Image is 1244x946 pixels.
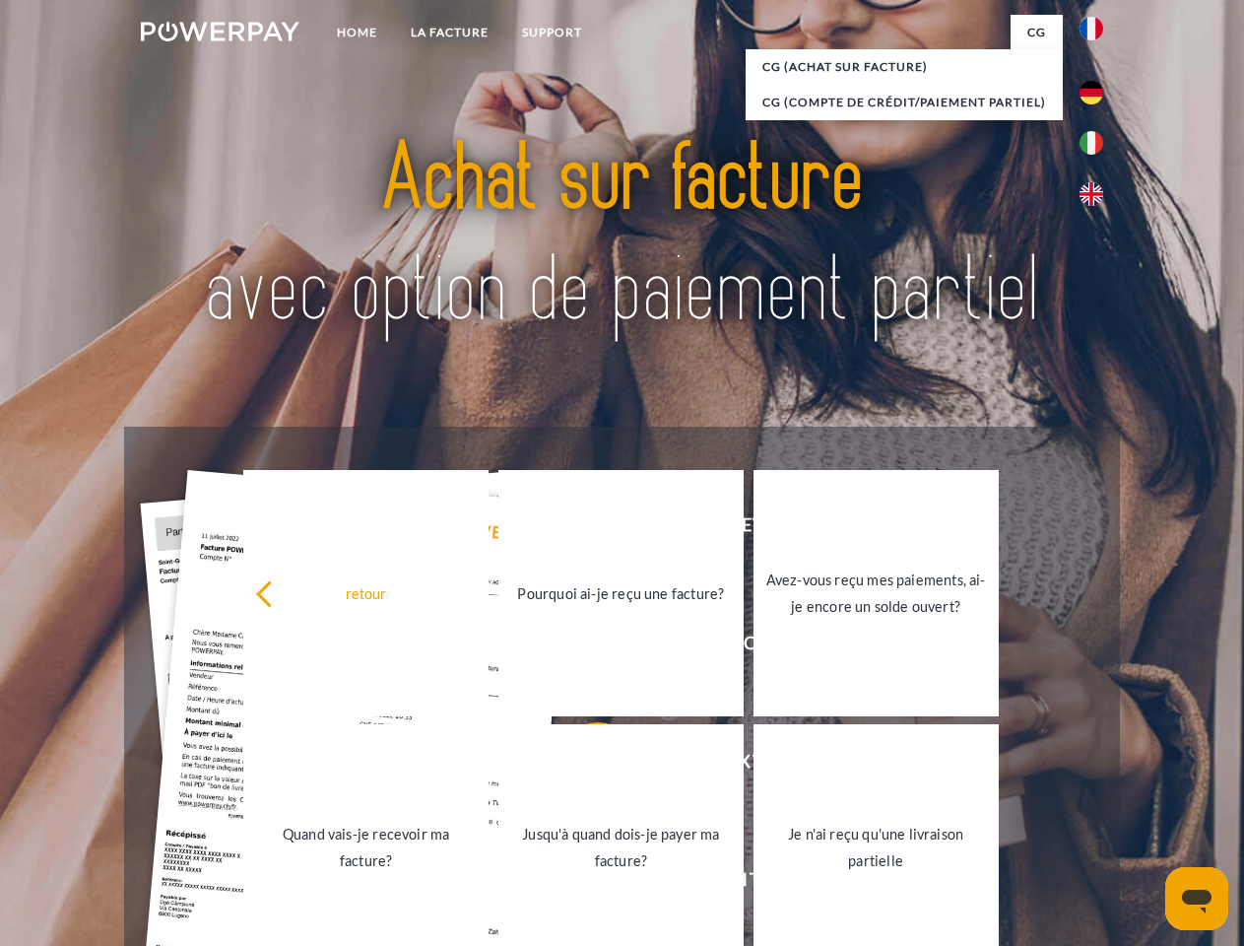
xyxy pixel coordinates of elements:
a: Avez-vous reçu mes paiements, ai-je encore un solde ouvert? [753,470,999,716]
div: Pourquoi ai-je reçu une facture? [510,579,732,606]
a: CG (achat sur facture) [746,49,1063,85]
img: logo-powerpay-white.svg [141,22,299,41]
img: fr [1080,17,1103,40]
a: Home [320,15,394,50]
a: CG (Compte de crédit/paiement partiel) [746,85,1063,120]
a: CG [1011,15,1063,50]
img: title-powerpay_fr.svg [188,95,1056,377]
a: Support [505,15,599,50]
iframe: Bouton de lancement de la fenêtre de messagerie [1165,867,1228,930]
div: Jusqu'à quand dois-je payer ma facture? [510,821,732,874]
img: it [1080,131,1103,155]
img: en [1080,182,1103,206]
a: LA FACTURE [394,15,505,50]
div: Avez-vous reçu mes paiements, ai-je encore un solde ouvert? [765,567,987,620]
div: retour [255,579,477,606]
div: Quand vais-je recevoir ma facture? [255,821,477,874]
div: Je n'ai reçu qu'une livraison partielle [765,821,987,874]
img: de [1080,81,1103,104]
